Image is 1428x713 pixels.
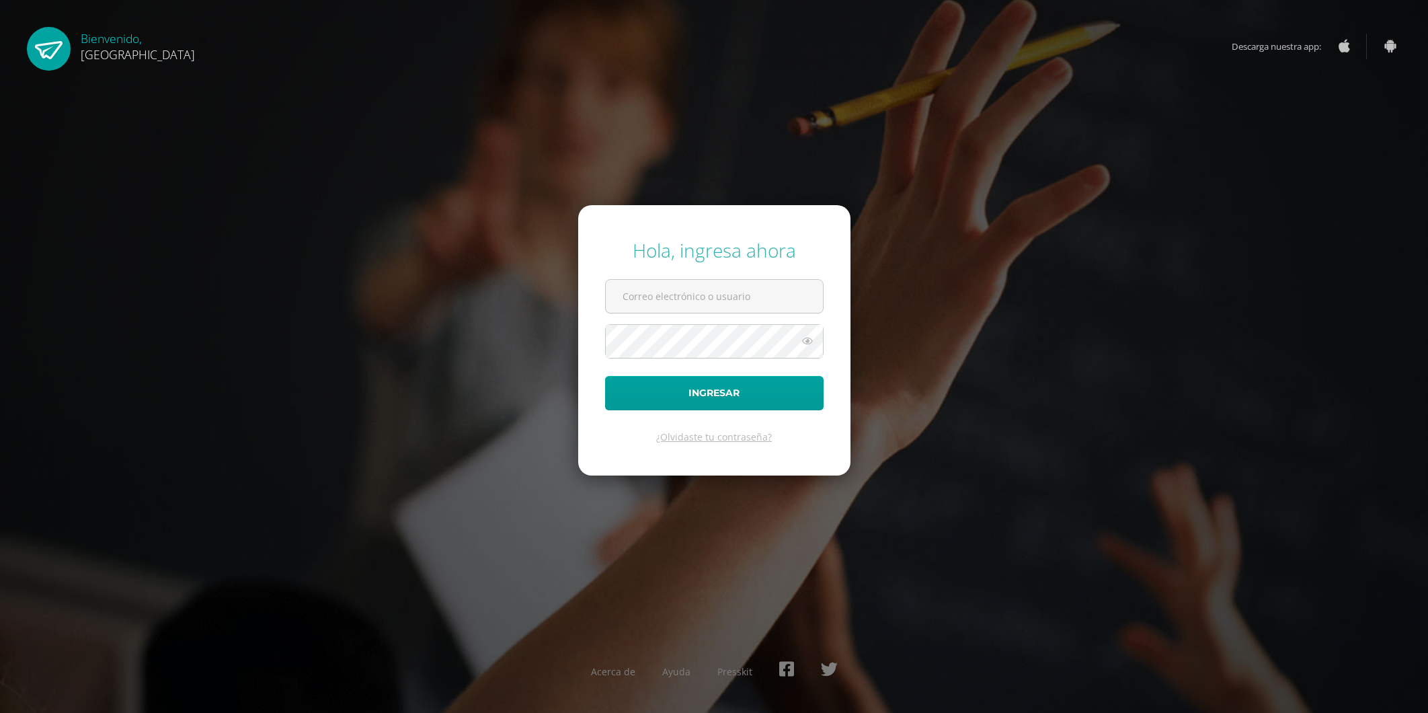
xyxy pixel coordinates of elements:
button: Ingresar [605,376,824,410]
a: Presskit [717,665,752,678]
div: Bienvenido, [81,27,195,63]
a: ¿Olvidaste tu contraseña? [656,430,772,443]
a: Acerca de [591,665,635,678]
div: Hola, ingresa ahora [605,237,824,263]
span: [GEOGRAPHIC_DATA] [81,46,195,63]
a: Ayuda [662,665,690,678]
input: Correo electrónico o usuario [606,280,823,313]
span: Descarga nuestra app: [1232,34,1335,59]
